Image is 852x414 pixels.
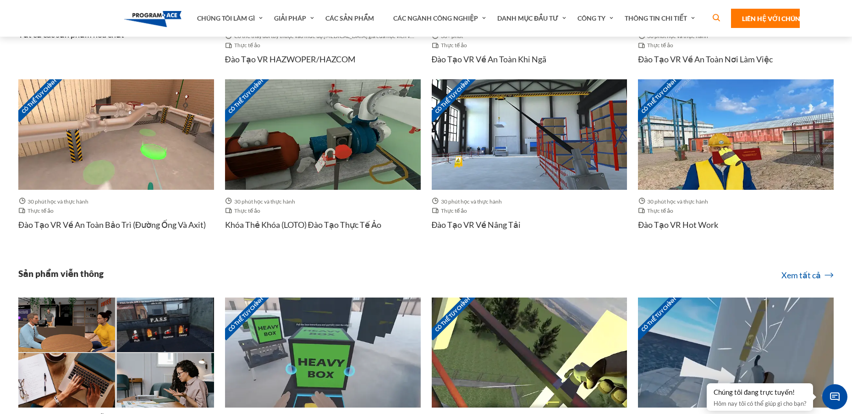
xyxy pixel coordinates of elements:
font: Hôm nay tôi có thể giúp gì cho bạn? [714,400,806,407]
font: Đào tạo VR về nâng tải [432,220,521,230]
font: Thực tế ảo [647,207,673,214]
img: Hình thu nhỏ - Đào tạo VR về An toàn bảo trì (Đường ống và Axit) [18,79,214,189]
font: Các sản phẩm [325,14,374,22]
a: Có thể tùy chỉnh Hình thu nhỏ - Đào tạo VR về kỹ thuật nâng vật nặng 30 phút học và thực hành Thự... [432,79,627,244]
font: Danh mục đầu tư [497,14,558,22]
font: Giải pháp [274,14,306,22]
img: Chương trình-Ace [124,11,182,27]
a: Có thể tùy chỉnh Hình thu nhỏ - Đào tạo VR về An toàn bảo trì (Đường ống và Axit) 30 phút học và ... [18,79,214,244]
a: Liên hệ với chúng tôi [731,9,800,28]
font: Đào tạo VR Hot Work [638,220,718,230]
font: Các ngành công nghiệp [393,14,478,22]
a: Xem tất cả [781,269,834,282]
font: Thực tế ảo [27,207,54,214]
font: 30 phút học và thực hành [647,198,708,205]
font: Thực tế ảo [441,42,467,49]
font: 30 phút học và thực hành [27,198,88,205]
a: Có thể tùy chỉnh Hình thu nhỏ - Khóa thẻ khóa (LOTO) Đào tạo thực tế ảo 30 phút học và thực hành ... [225,79,421,244]
font: Có thể tùy chỉnh [227,296,264,333]
img: Hình thu nhỏ - Đào tạo VR về viết kinh doanh hiệu quả [18,353,115,408]
font: Thông tin chi tiết [625,14,687,22]
font: Thực tế ảo [441,207,467,214]
img: Hình thu nhỏ - Đào tạo VR về kỹ thuật nâng vật nặng [432,79,627,189]
font: Có thể tùy chỉnh [640,296,677,333]
span: Ứng Dụng Con Chat [822,384,847,409]
font: Thực tế ảo [647,42,673,49]
font: Chúng tôi đang trực tuyến! [714,388,795,396]
font: Sản phẩm viễn thông [18,268,104,279]
font: 30 phút học và thực hành [441,198,502,205]
font: Thực tế ảo [234,42,260,49]
font: Liên hệ với chúng tôi [742,15,817,22]
img: Hình thu nhỏ - An toàn khi ngã: Đào tạo VR về tháp truyền thông [432,298,627,408]
font: Có thể tùy chỉnh [21,78,57,115]
font: Khóa thẻ khóa (LOTO) Đào tạo thực tế ảo [225,220,381,230]
img: Hình thu nhỏ - Đào tạo VR về công thái học tại nơi làm việc [225,298,421,408]
font: Thực tế ảo [234,207,260,214]
font: Đào tạo VR HAZWOPER/HAZCOM [225,54,356,64]
font: Có thể tùy chỉnh [640,78,677,115]
img: Hình thu nhỏ - Đào tạo VR Hot Work [638,79,834,189]
font: Công ty [577,14,605,22]
img: Hình thu nhỏ - Đàm phán lương của bạn Đào tạo VR [18,298,115,352]
font: Đào tạo VR về an toàn khi ngã [432,54,547,64]
font: Có thể tùy chỉnh [434,296,470,333]
font: Có thể tùy chỉnh [227,78,264,115]
font: Có thể tùy chỉnh [434,78,470,115]
img: Hình thu nhỏ - Đào tạo thực tế ảo về phòng cháy chữa cháy [117,298,214,352]
font: 30 phút học và thực hành [234,198,295,205]
img: Hình thu nhỏ - Đào tạo VR về an toàn khi ngã [638,298,834,408]
font: Đào tạo VR về An toàn bảo trì (Đường ống và Axit) [18,220,206,230]
font: Xem tất cả [781,270,821,280]
img: Hình thu nhỏ - Cách trình bày qua video đào tạo VR [117,353,214,408]
font: Chúng tôi làm gì [197,14,255,22]
img: Hình thu nhỏ - Khóa thẻ khóa (LOTO) Đào tạo thực tế ảo [225,79,421,189]
a: Có thể tùy chỉnh Hình thu nhỏ - Đào tạo VR Hot Work 30 phút học và thực hành Thực tế ảo Đào tạo V... [638,79,834,244]
font: Đào tạo VR về An toàn nơi làm việc [638,54,773,64]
